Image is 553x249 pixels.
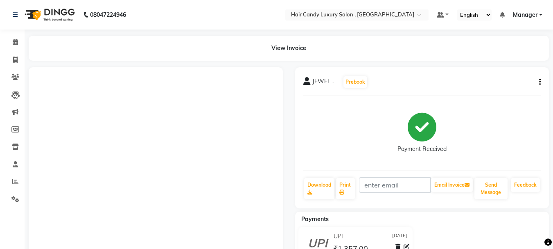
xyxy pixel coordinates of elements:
[304,178,334,199] a: Download
[334,232,343,241] span: UPI
[359,177,431,193] input: enter email
[90,3,126,26] b: 08047224946
[312,77,334,89] span: JEWEL .
[397,145,447,153] div: Payment Received
[511,178,540,192] a: Feedback
[301,215,329,223] span: Payments
[336,178,355,199] a: Print
[431,178,473,192] button: Email Invoice
[343,76,367,88] button: Prebook
[29,36,549,61] div: View Invoice
[21,3,77,26] img: logo
[392,232,407,241] span: [DATE]
[513,11,537,19] span: Manager
[474,178,508,199] button: Send Message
